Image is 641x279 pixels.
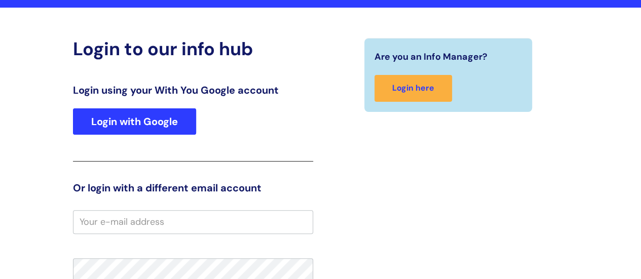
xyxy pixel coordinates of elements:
input: Your e-mail address [73,210,313,233]
h2: Login to our info hub [73,38,313,60]
h3: Or login with a different email account [73,182,313,194]
h3: Login using your With You Google account [73,84,313,96]
span: Are you an Info Manager? [374,49,487,65]
a: Login with Google [73,108,196,135]
a: Login here [374,75,452,102]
